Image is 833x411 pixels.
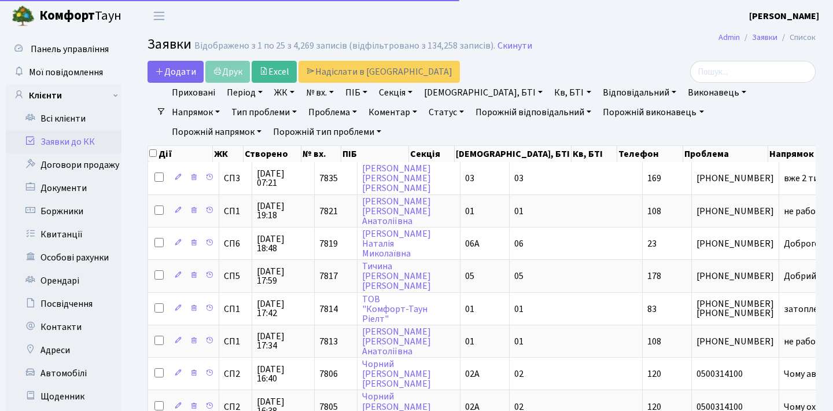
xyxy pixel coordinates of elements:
span: 05 [514,270,524,282]
th: ЖК [213,146,244,162]
a: Порожній виконавець [598,102,708,122]
a: Особові рахунки [6,246,121,269]
span: 7806 [319,368,338,380]
a: [PERSON_NAME]НаталіяМиколаївна [362,227,431,260]
a: Порожній тип проблеми [268,122,386,142]
div: Відображено з 1 по 25 з 4,269 записів (відфільтровано з 134,258 записів). [194,41,495,52]
a: Тичина[PERSON_NAME][PERSON_NAME] [362,260,431,292]
span: 01 [514,303,524,315]
th: Дії [148,146,213,162]
a: ТОВ"Комфорт-ТаунРіелт" [362,293,427,325]
span: [PHONE_NUMBER] [696,174,774,183]
a: ЖК [270,83,299,102]
a: Напрямок [167,102,224,122]
img: logo.png [12,5,35,28]
b: Комфорт [39,6,95,25]
span: [PHONE_NUMBER] [696,337,774,346]
span: 108 [647,205,661,218]
a: Всі клієнти [6,107,121,130]
span: 01 [465,205,474,218]
span: СП5 [224,271,247,281]
span: 02А [465,368,480,380]
span: [PHONE_NUMBER] [696,239,774,248]
span: [DATE] 17:59 [257,267,309,285]
span: 7813 [319,335,338,348]
span: Додати [155,65,196,78]
th: Кв, БТІ [572,146,617,162]
th: № вх. [301,146,341,162]
a: Статус [424,102,469,122]
span: 01 [465,335,474,348]
a: Заявки до КК [6,130,121,153]
a: Додати [148,61,204,83]
a: Адреси [6,339,121,362]
span: 06 [514,237,524,250]
a: Період [222,83,267,102]
span: [DATE] 17:34 [257,332,309,350]
th: Створено [244,146,301,162]
span: 03 [465,172,474,185]
span: 01 [514,205,524,218]
li: Список [777,31,816,44]
a: Контакти [6,315,121,339]
span: СП1 [224,304,247,314]
span: 120 [647,368,661,380]
span: 0500314100 [696,369,774,379]
a: Кв, БТІ [550,83,595,102]
a: [DEMOGRAPHIC_DATA], БТІ [419,83,547,102]
a: Admin [718,31,740,43]
th: Проблема [683,146,768,162]
span: СП6 [224,239,247,248]
a: Заявки [752,31,777,43]
th: [DEMOGRAPHIC_DATA], БТІ [455,146,572,162]
a: Договори продажу [6,153,121,177]
span: 7821 [319,205,338,218]
span: 05 [465,270,474,282]
span: [DATE] 07:21 [257,169,309,188]
span: [PHONE_NUMBER] [PHONE_NUMBER] [696,299,774,318]
span: 02 [514,368,524,380]
span: 7835 [319,172,338,185]
span: 01 [465,303,474,315]
th: Секція [409,146,455,162]
a: ПІБ [341,83,372,102]
span: Таун [39,6,121,26]
a: Посвідчення [6,292,121,315]
span: 7819 [319,237,338,250]
span: СП1 [224,207,247,216]
span: 03 [514,172,524,185]
a: Проблема [304,102,362,122]
span: 108 [647,335,661,348]
span: СП2 [224,369,247,379]
span: [DATE] 17:42 [257,299,309,318]
a: Порожній напрямок [167,122,266,142]
a: Тип проблеми [227,102,301,122]
span: Заявки [148,34,191,54]
span: 178 [647,270,661,282]
a: Скинути [497,41,532,52]
a: Клієнти [6,84,121,107]
nav: breadcrumb [701,25,833,50]
a: [PERSON_NAME][PERSON_NAME]Анатоліївна [362,195,431,227]
span: [PHONE_NUMBER] [696,207,774,216]
a: Квитанції [6,223,121,246]
span: Панель управління [31,43,109,56]
span: [DATE] 16:40 [257,365,309,383]
a: Виконавець [683,83,751,102]
a: Відповідальний [598,83,681,102]
th: Телефон [617,146,683,162]
a: Мої повідомлення [6,61,121,84]
span: Мої повідомлення [29,66,103,79]
span: СП3 [224,174,247,183]
a: [PERSON_NAME][PERSON_NAME]Анатоліївна [362,325,431,358]
a: № вх. [301,83,338,102]
b: [PERSON_NAME] [749,10,819,23]
a: Порожній відповідальний [471,102,596,122]
a: Чорний[PERSON_NAME][PERSON_NAME] [362,358,431,390]
span: 7814 [319,303,338,315]
span: [DATE] 19:18 [257,201,309,220]
span: 7817 [319,270,338,282]
a: Excel [252,61,297,83]
span: 06А [465,237,480,250]
button: Переключити навігацію [145,6,174,25]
